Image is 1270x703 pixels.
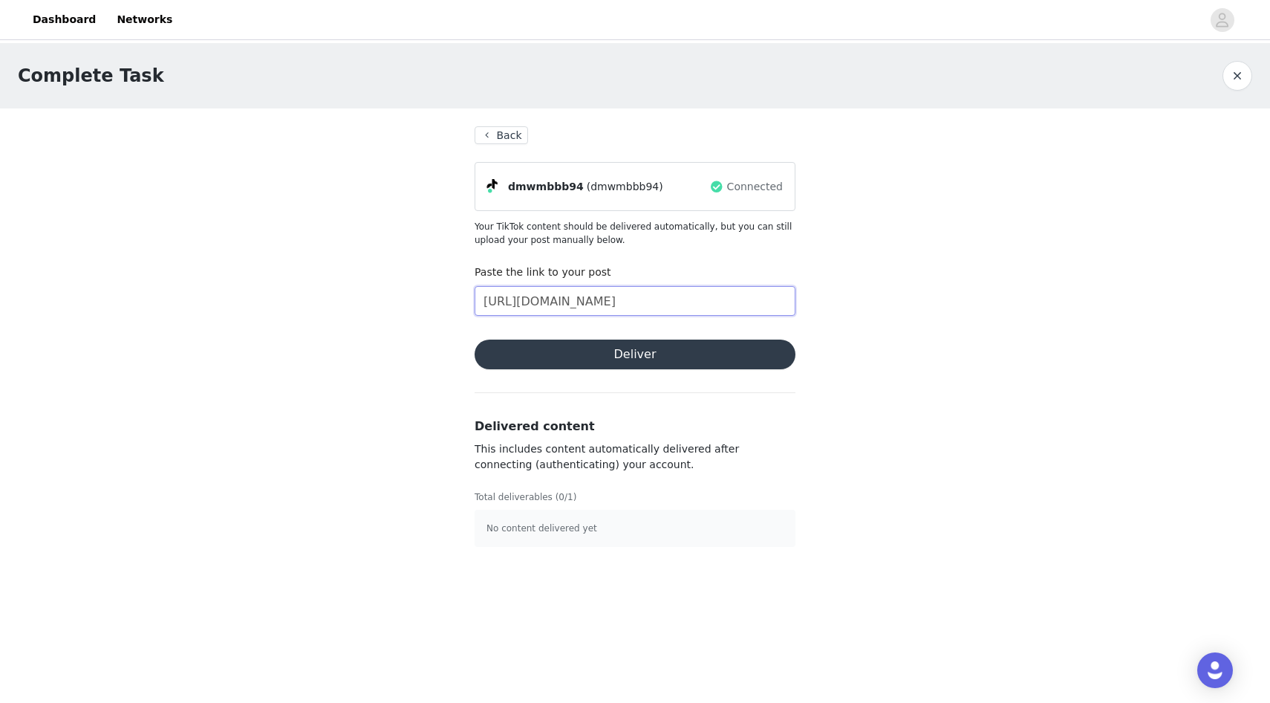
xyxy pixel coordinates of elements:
[587,179,663,195] span: (dmwmbbb94)
[475,490,795,504] p: Total deliverables (0/1)
[508,179,584,195] span: dmwmbbb94
[1197,652,1233,688] div: Open Intercom Messenger
[18,62,164,89] h1: Complete Task
[475,126,528,144] button: Back
[475,220,795,247] p: Your TikTok content should be delivered automatically, but you can still upload your post manuall...
[108,3,181,36] a: Networks
[1215,8,1229,32] div: avatar
[475,418,795,435] h3: Delivered content
[475,443,739,470] span: This includes content automatically delivered after connecting (authenticating) your account.
[24,3,105,36] a: Dashboard
[486,522,784,535] p: No content delivered yet
[475,266,611,278] label: Paste the link to your post
[475,286,795,316] input: Paste the link to your content here
[727,179,783,195] span: Connected
[475,340,795,369] button: Deliver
